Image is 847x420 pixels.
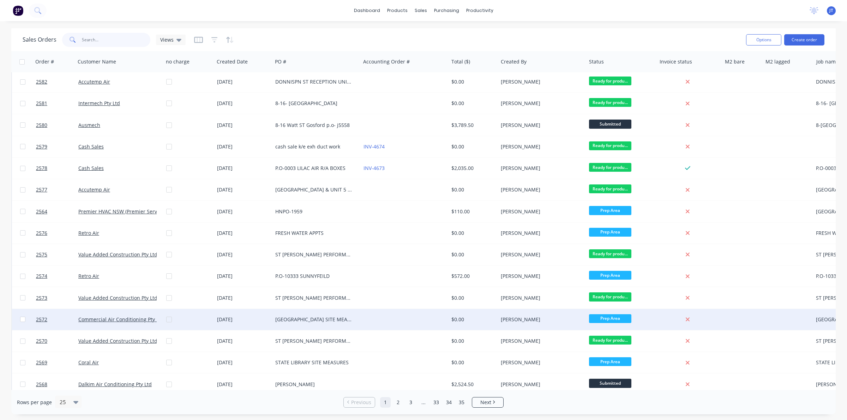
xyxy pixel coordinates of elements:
[418,397,429,408] a: Jump forward
[406,397,416,408] a: Page 3
[217,165,270,172] div: [DATE]
[275,100,354,107] div: 8-16- [GEOGRAPHIC_DATA]
[275,143,354,150] div: cash sale k/e exh duct work
[36,266,78,287] a: 2574
[36,122,47,129] span: 2580
[36,359,47,366] span: 2569
[501,165,579,172] div: [PERSON_NAME]
[36,294,47,302] span: 2573
[451,100,493,107] div: $0.00
[160,36,174,43] span: Views
[451,58,470,65] div: Total ($)
[451,359,493,366] div: $0.00
[364,165,385,171] a: INV-4673
[78,294,157,301] a: Value Added Construction Pty Ltd
[501,251,579,258] div: [PERSON_NAME]
[451,230,493,237] div: $0.00
[78,359,99,366] a: Coral Air
[217,186,270,193] div: [DATE]
[275,337,354,345] div: ST [PERSON_NAME] PERFORMANCE & TRAINING SITE MEASURES
[451,294,493,302] div: $0.00
[275,208,354,215] div: HNPO-1959
[480,399,491,406] span: Next
[384,5,411,16] div: products
[275,122,354,129] div: 8-16 Watt ST Gosford p.o- j5558
[36,201,78,222] a: 2564
[78,208,184,215] a: Premier HVAC NSW (Premier Services Group)
[36,115,78,136] a: 2580
[275,273,354,280] div: P.O-10333 SUNNYFEILD
[36,244,78,265] a: 2575
[589,206,631,215] span: Prep Area
[501,337,579,345] div: [PERSON_NAME]
[275,230,354,237] div: FRESH WATER APPTS
[501,143,579,150] div: [PERSON_NAME]
[501,381,579,388] div: [PERSON_NAME]
[78,186,110,193] a: Accutemp Air
[36,230,47,237] span: 2576
[451,316,493,323] div: $0.00
[217,316,270,323] div: [DATE]
[36,186,47,193] span: 2577
[78,316,164,323] a: Commercial Air Conditioning Pty Ltd
[829,7,833,14] span: JT
[589,120,631,128] span: Submitted
[589,292,631,301] span: Ready for produ...
[78,78,110,85] a: Accutemp Air
[501,186,579,193] div: [PERSON_NAME]
[36,93,78,114] a: 2581
[589,163,631,172] span: Ready for produ...
[36,71,78,92] a: 2582
[431,397,441,408] a: Page 33
[36,287,78,309] a: 2573
[431,5,463,16] div: purchasing
[444,397,454,408] a: Page 34
[589,336,631,345] span: Ready for produ...
[501,230,579,237] div: [PERSON_NAME]
[501,294,579,302] div: [PERSON_NAME]
[275,58,286,65] div: PO #
[35,58,54,65] div: Order #
[36,251,47,258] span: 2575
[217,122,270,129] div: [DATE]
[725,58,745,65] div: M2 bare
[17,399,52,406] span: Rows per page
[451,122,493,129] div: $3,789.50
[344,399,375,406] a: Previous page
[36,316,47,323] span: 2572
[36,78,47,85] span: 2582
[501,273,579,280] div: [PERSON_NAME]
[217,251,270,258] div: [DATE]
[217,208,270,215] div: [DATE]
[451,143,493,150] div: $0.00
[363,58,410,65] div: Accounting Order #
[451,273,493,280] div: $572.00
[589,379,631,388] span: Submitted
[411,5,431,16] div: sales
[36,374,78,395] a: 2568
[82,33,151,47] input: Search...
[451,186,493,193] div: $0.00
[217,381,270,388] div: [DATE]
[589,228,631,237] span: Prep Area
[451,165,493,172] div: $2,035.00
[36,136,78,157] a: 2579
[463,5,497,16] div: productivity
[660,58,692,65] div: Invoice status
[341,397,506,408] ul: Pagination
[36,330,78,352] a: 2570
[456,397,467,408] a: Page 35
[36,381,47,388] span: 2568
[451,208,493,215] div: $110.00
[275,251,354,258] div: ST [PERSON_NAME] PERFORMANCE & TRAINING DWG-300385-VAE-MW-01101/1102 LVL1 RUN E
[36,143,47,150] span: 2579
[36,179,78,200] a: 2577
[36,352,78,373] a: 2569
[393,397,403,408] a: Page 2
[275,165,354,172] div: P.O-0003 LILAC AIR R/A BOXES
[589,249,631,258] span: Ready for produ...
[589,357,631,366] span: Prep Area
[275,186,354,193] div: [GEOGRAPHIC_DATA] & UNIT 5 EAST CORNER SITE MEASURES
[351,399,371,406] span: Previous
[78,143,104,150] a: Cash Sales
